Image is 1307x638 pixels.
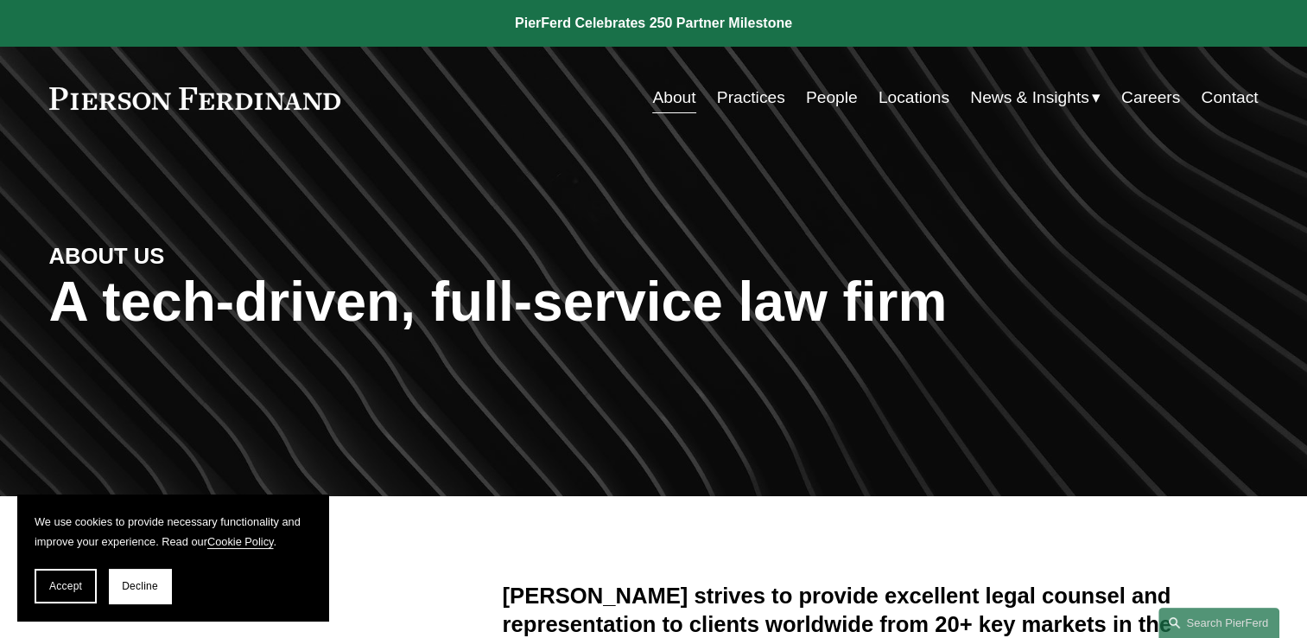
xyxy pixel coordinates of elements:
[49,271,1259,334] h1: A tech-driven, full-service law firm
[109,569,171,603] button: Decline
[717,81,785,114] a: Practices
[652,81,695,114] a: About
[1201,81,1258,114] a: Contact
[970,83,1089,113] span: News & Insights
[49,244,165,268] strong: ABOUT US
[207,535,274,548] a: Cookie Policy
[49,580,82,592] span: Accept
[806,81,858,114] a: People
[122,580,158,592] span: Decline
[35,512,311,552] p: We use cookies to provide necessary functionality and improve your experience. Read our .
[35,569,97,603] button: Accept
[1121,81,1180,114] a: Careers
[970,81,1101,114] a: folder dropdown
[1158,608,1279,638] a: Search this site
[17,494,328,621] section: Cookie banner
[879,81,949,114] a: Locations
